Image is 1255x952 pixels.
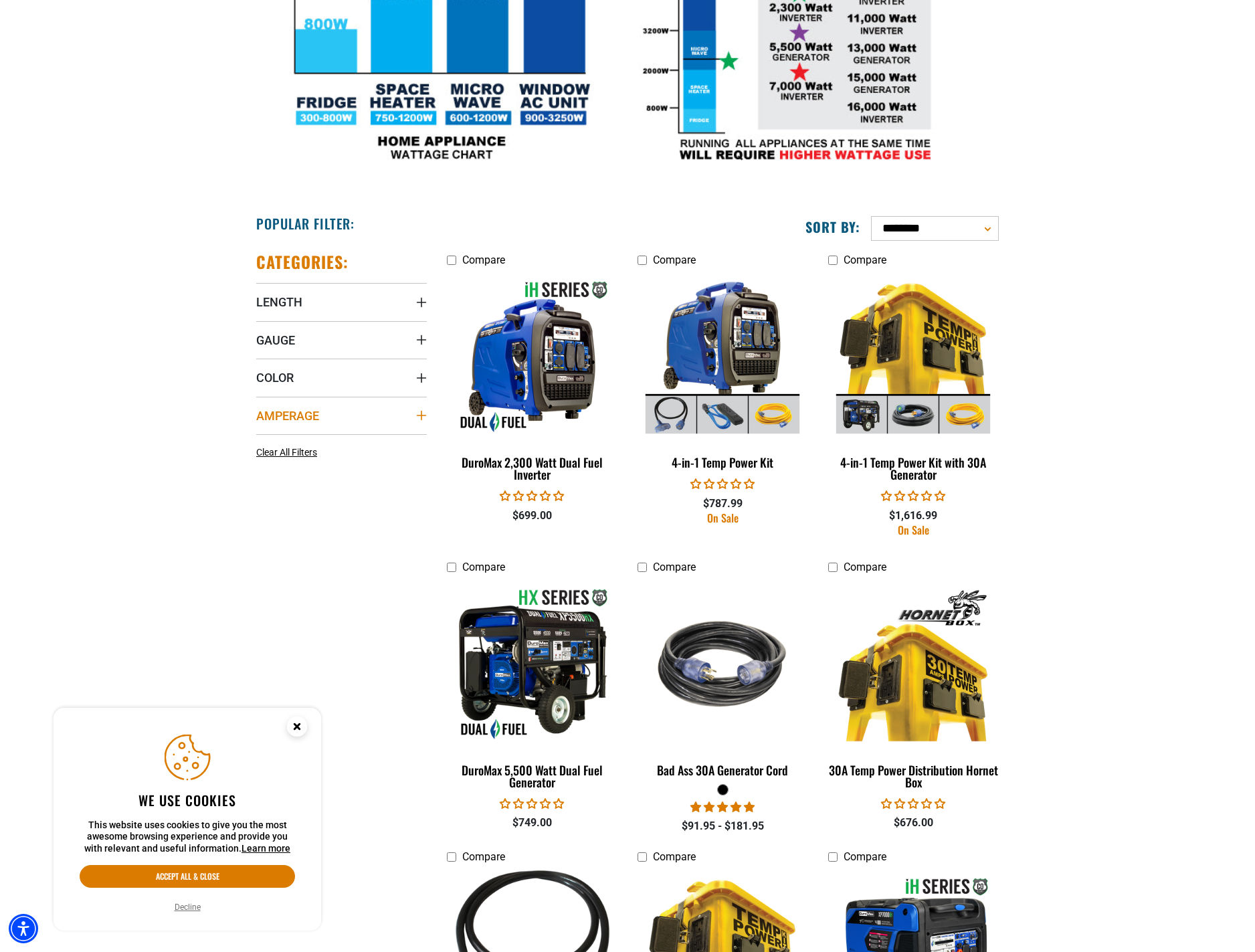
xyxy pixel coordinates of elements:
span: Compare [653,850,696,863]
img: 30A Temp Power Distribution Hornet Box [829,587,997,741]
summary: Length [256,283,427,320]
div: 4-in-1 Temp Power Kit with 30A Generator [828,456,999,480]
span: Compare [462,254,505,266]
div: On Sale [638,512,808,523]
h2: We use cookies [80,791,295,809]
span: Amperage [256,408,319,423]
div: $699.00 [447,508,617,524]
summary: Amperage [256,397,427,434]
div: $787.99 [638,496,808,512]
span: 0.00 stars [500,797,564,810]
img: 4-in-1 Temp Power Kit [638,280,807,434]
div: On Sale [828,525,999,535]
button: Decline [171,900,205,914]
span: Clear All Filters [256,447,317,458]
p: This website uses cookies to give you the most awesome browsing experience and provide you with r... [80,820,295,855]
a: 30A Temp Power Distribution Hornet Box 30A Temp Power Distribution Hornet Box [828,581,999,796]
span: Compare [653,561,696,573]
span: 0.00 stars [881,797,945,810]
span: Length [256,294,302,310]
a: This website uses cookies to give you the most awesome browsing experience and provide you with r... [242,843,290,854]
a: black Bad Ass 30A Generator Cord [638,581,808,784]
span: Compare [844,561,886,573]
button: Accept all & close [80,865,295,888]
h2: Categories: [256,252,349,272]
div: $676.00 [828,815,999,831]
img: DuroMax 5,500 Watt Dual Fuel Generator [448,587,617,741]
a: 4-in-1 Temp Power Kit with 30A Generator 4-in-1 Temp Power Kit with 30A Generator [828,273,999,488]
div: Bad Ass 30A Generator Cord [638,764,808,776]
summary: Color [256,359,427,396]
span: 0.00 stars [690,478,755,490]
span: 5.00 stars [690,801,755,814]
div: $1,616.99 [828,508,999,524]
summary: Gauge [256,321,427,359]
a: DuroMax 2,300 Watt Dual Fuel Inverter DuroMax 2,300 Watt Dual Fuel Inverter [447,273,617,488]
div: DuroMax 2,300 Watt Dual Fuel Inverter [447,456,617,480]
span: Compare [844,254,886,266]
a: Clear All Filters [256,446,322,460]
label: Sort by: [805,218,860,235]
h2: Popular Filter: [256,215,355,232]
span: Compare [653,254,696,266]
div: 4-in-1 Temp Power Kit [638,456,808,468]
img: black [638,587,807,741]
span: Color [256,370,294,385]
span: Compare [844,850,886,863]
div: $91.95 - $181.95 [638,818,808,834]
button: Close this option [273,708,321,749]
span: 0.00 stars [881,490,945,502]
div: DuroMax 5,500 Watt Dual Fuel Generator [447,764,617,788]
div: $749.00 [447,815,617,831]
img: 4-in-1 Temp Power Kit with 30A Generator [829,280,997,434]
a: 4-in-1 Temp Power Kit 4-in-1 Temp Power Kit [638,273,808,476]
aside: Cookie Consent [54,708,321,931]
span: Gauge [256,332,295,348]
div: 30A Temp Power Distribution Hornet Box [828,764,999,788]
span: Compare [462,850,505,863]
span: Compare [462,561,505,573]
a: DuroMax 5,500 Watt Dual Fuel Generator DuroMax 5,500 Watt Dual Fuel Generator [447,581,617,796]
div: Accessibility Menu [9,914,38,943]
img: DuroMax 2,300 Watt Dual Fuel Inverter [448,280,617,434]
span: 0.00 stars [500,490,564,502]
